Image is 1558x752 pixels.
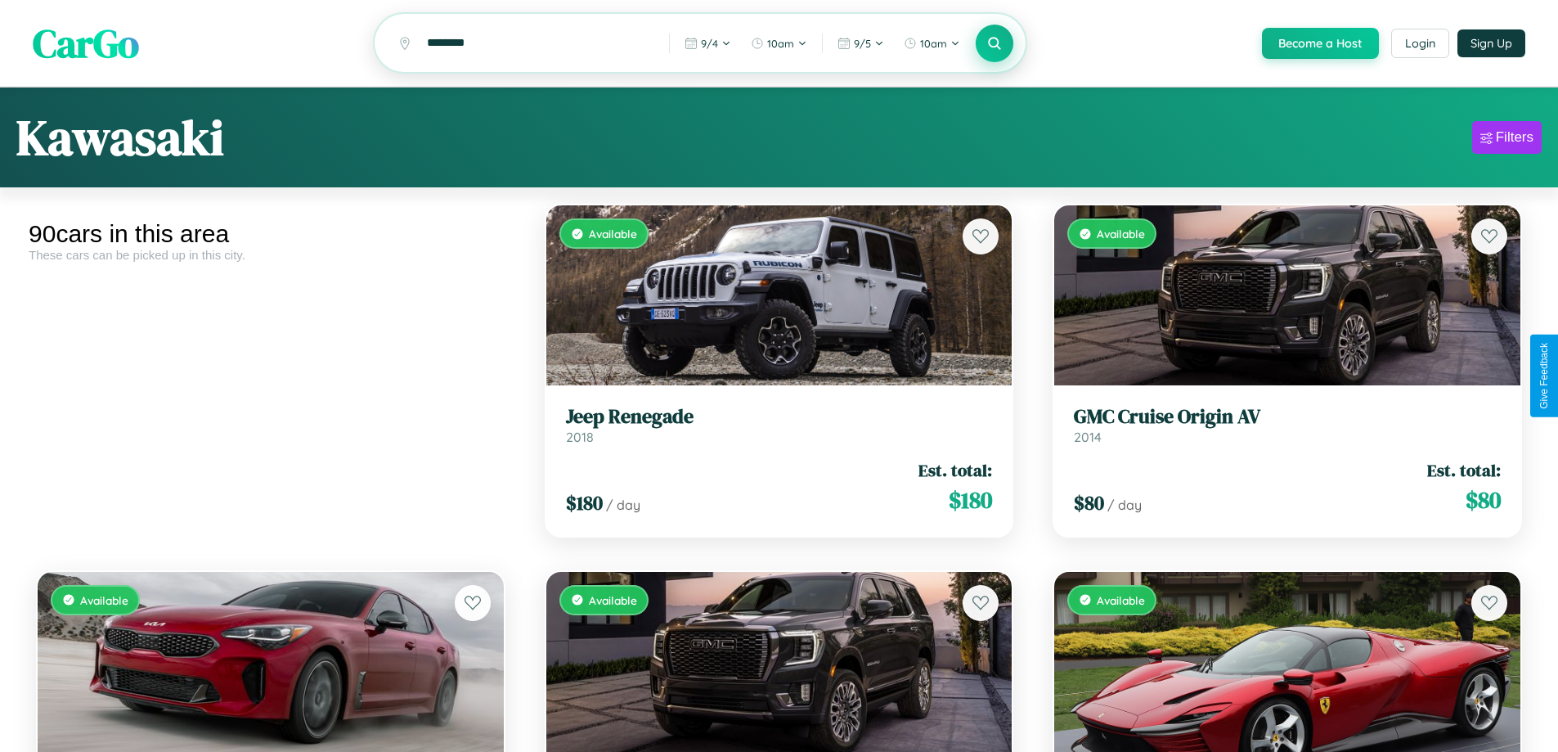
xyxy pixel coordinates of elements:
[1097,227,1145,241] span: Available
[896,30,968,56] button: 10am
[1107,497,1142,513] span: / day
[1466,484,1501,516] span: $ 80
[1074,405,1501,445] a: GMC Cruise Origin AV2014
[1074,429,1102,445] span: 2014
[566,405,993,445] a: Jeep Renegade2018
[767,37,794,50] span: 10am
[566,429,594,445] span: 2018
[29,220,513,248] div: 90 cars in this area
[743,30,815,56] button: 10am
[1097,593,1145,607] span: Available
[1496,129,1533,146] div: Filters
[606,497,640,513] span: / day
[1074,405,1501,429] h3: GMC Cruise Origin AV
[1262,28,1379,59] button: Become a Host
[29,248,513,262] div: These cars can be picked up in this city.
[949,484,992,516] span: $ 180
[1391,29,1449,58] button: Login
[1457,29,1525,57] button: Sign Up
[1538,343,1550,409] div: Give Feedback
[676,30,739,56] button: 9/4
[1074,489,1104,516] span: $ 80
[920,37,947,50] span: 10am
[854,37,871,50] span: 9 / 5
[918,458,992,482] span: Est. total:
[589,593,637,607] span: Available
[589,227,637,241] span: Available
[566,405,993,429] h3: Jeep Renegade
[829,30,892,56] button: 9/5
[16,104,224,171] h1: Kawasaki
[80,593,128,607] span: Available
[33,16,139,70] span: CarGo
[1472,121,1542,154] button: Filters
[566,489,603,516] span: $ 180
[1427,458,1501,482] span: Est. total:
[701,37,718,50] span: 9 / 4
